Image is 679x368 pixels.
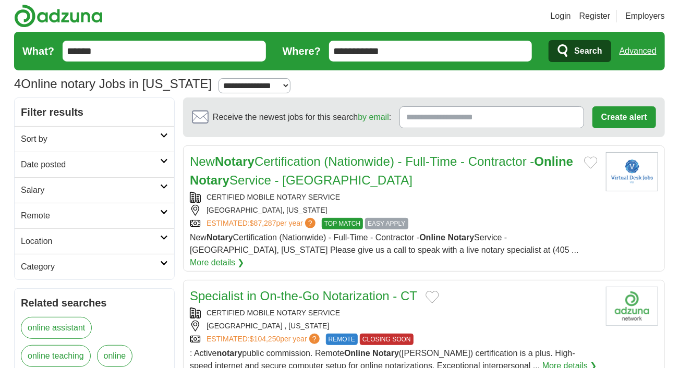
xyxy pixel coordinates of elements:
[15,203,174,228] a: Remote
[213,111,391,124] span: Receive the newest jobs for this search :
[326,334,358,345] span: REMOTE
[419,233,445,242] strong: Online
[305,218,316,228] span: ?
[14,4,103,28] img: Adzuna logo
[21,317,92,339] a: online assistant
[207,233,233,242] strong: Notary
[21,235,160,248] h2: Location
[15,228,174,254] a: Location
[15,152,174,177] a: Date posted
[15,177,174,203] a: Salary
[15,126,174,152] a: Sort by
[207,334,322,345] a: ESTIMATED:$104,250per year?
[190,233,579,254] span: New Certification (Nationwide) - Full-Time - Contractor - Service - [GEOGRAPHIC_DATA], [US_STATE]...
[190,173,229,187] strong: Notary
[592,106,656,128] button: Create alert
[15,98,174,126] h2: Filter results
[21,210,160,222] h2: Remote
[190,308,598,318] div: CERTIFIED MOBILE NOTARY SERVICE
[620,41,657,62] a: Advanced
[15,254,174,279] a: Category
[549,40,611,62] button: Search
[190,154,573,187] a: NewNotaryCertification (Nationwide) - Full-Time - Contractor -Online NotaryService - [GEOGRAPHIC_...
[584,156,598,169] button: Add to favorite jobs
[360,334,414,345] span: CLOSING SOON
[250,335,280,343] span: $104,250
[21,184,160,197] h2: Salary
[283,43,321,59] label: Where?
[21,345,91,367] a: online teaching
[322,218,363,229] span: TOP MATCH
[22,43,54,59] label: What?
[625,10,665,22] a: Employers
[372,349,399,358] strong: Notary
[309,334,320,344] span: ?
[579,10,611,22] a: Register
[190,289,417,303] a: Specialist in On-the-Go Notarization - CT
[190,321,598,332] div: [GEOGRAPHIC_DATA] , [US_STATE]
[606,287,658,326] img: Company logo
[207,218,318,229] a: ESTIMATED:$87,287per year?
[21,261,160,273] h2: Category
[14,75,21,93] span: 4
[21,133,160,145] h2: Sort by
[358,113,389,121] a: by email
[97,345,133,367] a: online
[365,218,408,229] span: EASY APPLY
[215,154,254,168] strong: Notary
[448,233,475,242] strong: Notary
[190,205,598,216] div: [GEOGRAPHIC_DATA], [US_STATE]
[574,41,602,62] span: Search
[217,349,242,358] strong: notary
[551,10,571,22] a: Login
[190,256,245,269] a: More details ❯
[535,154,574,168] strong: Online
[250,219,276,227] span: $87,287
[21,295,168,311] h2: Related searches
[344,349,370,358] strong: Online
[426,291,439,303] button: Add to favorite jobs
[21,158,160,171] h2: Date posted
[14,77,212,91] h1: Online notary Jobs in [US_STATE]
[606,152,658,191] img: Company logo
[190,192,598,203] div: CERTIFIED MOBILE NOTARY SERVICE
